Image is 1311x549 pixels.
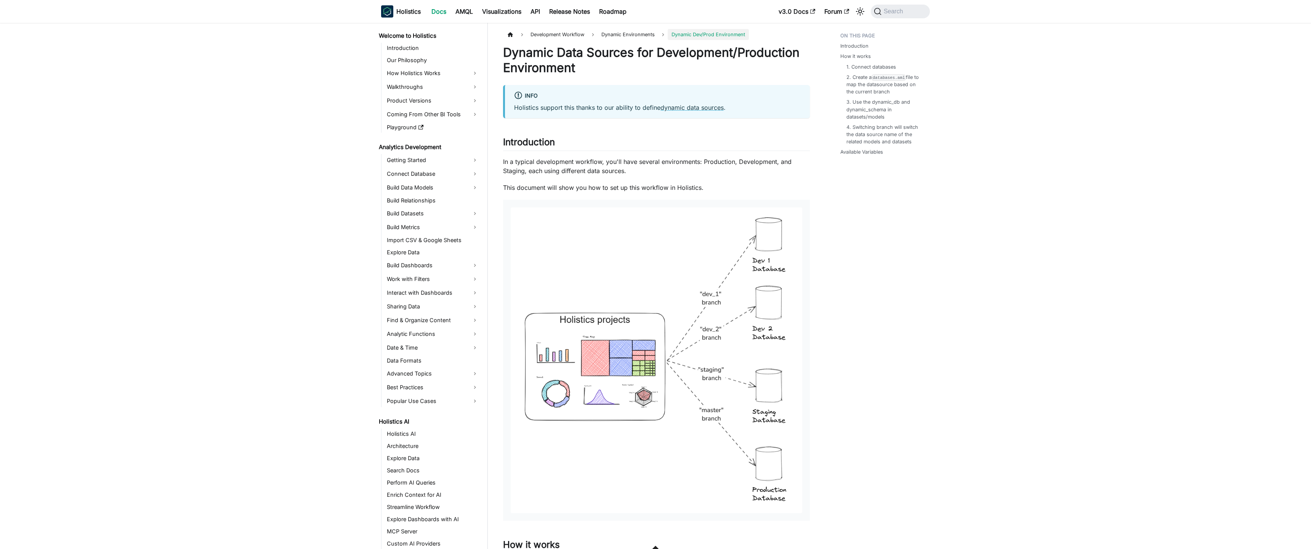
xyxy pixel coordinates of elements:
[660,104,724,111] a: dynamic data sources
[385,526,481,537] a: MCP Server
[385,154,481,166] a: Getting Started
[385,95,481,107] a: Product Versions
[427,5,451,18] a: Docs
[385,221,481,233] a: Build Metrics
[478,5,526,18] a: Visualizations
[385,207,481,220] a: Build Datasets
[385,490,481,500] a: Enrich Context for AI
[396,7,421,16] b: Holistics
[598,29,659,40] span: Dynamic Environments
[881,8,908,15] span: Search
[514,103,801,112] p: Holistics support this thanks to our ability to define .
[385,287,481,299] a: Interact with Dashboards
[385,395,481,407] a: Popular Use Cases
[381,5,393,18] img: Holistics
[595,5,631,18] a: Roadmap
[846,63,896,71] a: 1. Connect databases
[377,30,481,41] a: Welcome to Holistics
[872,74,906,81] code: databases.aml
[846,124,922,146] a: 4. Switching branch will switch the data source name of the related models and datasets
[503,29,518,40] a: Home page
[385,314,481,326] a: Find & Organize Content
[503,45,810,75] h1: Dynamic Data Sources for Development/Production Environment
[385,328,481,340] a: Analytic Functions
[774,5,820,18] a: v3.0 Docs
[385,43,481,53] a: Introduction
[381,5,421,18] a: HolisticsHolisticsHolistics
[385,538,481,549] a: Custom AI Providers
[385,81,481,93] a: Walkthroughs
[503,136,810,151] h2: Introduction
[526,5,545,18] a: API
[385,465,481,476] a: Search Docs
[385,108,481,120] a: Coming From Other BI Tools
[840,42,869,50] a: Introduction
[385,181,481,194] a: Build Data Models
[385,502,481,512] a: Streamline Workflow
[385,477,481,488] a: Perform AI Queries
[840,148,883,156] a: Available Variables
[820,5,854,18] a: Forum
[527,29,588,40] span: Development Workflow
[385,195,481,206] a: Build Relationships
[377,142,481,152] a: Analytics Development
[511,207,802,513] img: Dynamic Development/Production environment
[385,235,481,246] a: Import CSV & Google Sheets
[385,441,481,451] a: Architecture
[385,273,481,285] a: Work with Filters
[514,91,801,101] div: info
[840,53,871,60] a: How it works
[385,355,481,366] a: Data Formats
[373,23,488,549] nav: Docs sidebar
[545,5,595,18] a: Release Notes
[385,368,481,380] a: Advanced Topics
[377,416,481,427] a: Holistics AI
[385,381,481,393] a: Best Practices
[385,429,481,439] a: Holistics AI
[385,259,481,271] a: Build Dashboards
[385,122,481,133] a: Playground
[385,67,481,79] a: How Holistics Works
[385,300,481,313] a: Sharing Data
[846,74,922,96] a: 2. Create adatabases.amlfile to map the datasource based on the current branch
[503,29,810,40] nav: Breadcrumbs
[385,247,481,258] a: Explore Data
[385,514,481,525] a: Explore Dashboards with AI
[871,5,930,18] button: Search (Command+K)
[451,5,478,18] a: AMQL
[668,29,749,40] span: Dynamic Dev/Prod Environment
[846,98,922,120] a: 3. Use the dynamic_db and dynamic_schema in datasets/models
[385,168,481,180] a: Connect Database
[503,183,810,192] p: This document will show you how to set up this workflow in Holistics.
[385,55,481,66] a: Our Philosophy
[385,453,481,464] a: Explore Data
[854,5,866,18] button: Switch between dark and light mode (currently system mode)
[385,342,481,354] a: Date & Time
[503,157,810,175] p: In a typical development workflow, you'll have several environments: Production, Development, and...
